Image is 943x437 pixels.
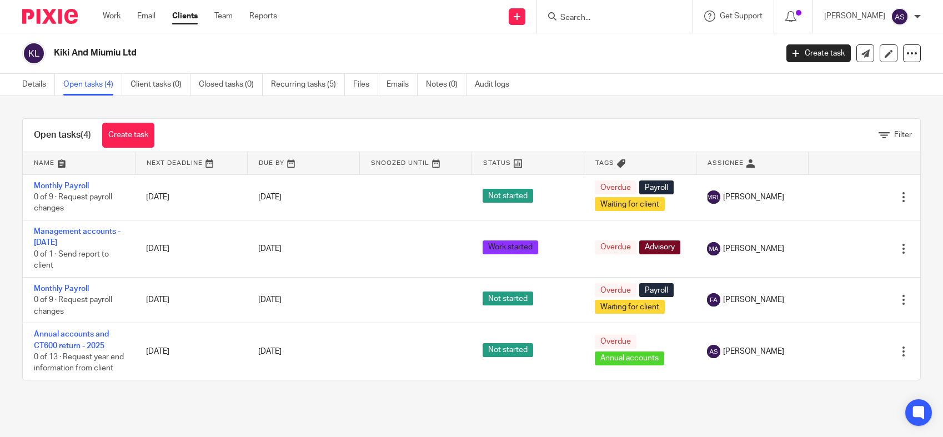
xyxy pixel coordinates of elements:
[483,240,538,254] span: Work started
[258,245,282,253] span: [DATE]
[258,193,282,201] span: [DATE]
[723,346,784,357] span: [PERSON_NAME]
[34,330,109,349] a: Annual accounts and CT600 return - 2025
[103,11,121,22] a: Work
[720,12,763,20] span: Get Support
[249,11,277,22] a: Reports
[559,13,659,23] input: Search
[595,335,636,349] span: Overdue
[824,11,885,22] p: [PERSON_NAME]
[199,74,263,96] a: Closed tasks (0)
[475,74,518,96] a: Audit logs
[707,242,720,255] img: svg%3E
[483,292,533,305] span: Not started
[22,42,46,65] img: svg%3E
[135,323,247,380] td: [DATE]
[214,11,233,22] a: Team
[891,8,909,26] img: svg%3E
[34,129,91,141] h1: Open tasks
[135,174,247,220] td: [DATE]
[34,193,112,213] span: 0 of 9 · Request payroll changes
[723,192,784,203] span: [PERSON_NAME]
[723,294,784,305] span: [PERSON_NAME]
[353,74,378,96] a: Files
[371,160,429,166] span: Snoozed Until
[54,47,626,59] h2: Kiki And Miumiu Ltd
[595,160,614,166] span: Tags
[786,44,851,62] a: Create task
[34,353,124,373] span: 0 of 13 · Request year end information from client
[387,74,418,96] a: Emails
[723,243,784,254] span: [PERSON_NAME]
[639,283,674,297] span: Payroll
[102,123,154,148] a: Create task
[258,296,282,304] span: [DATE]
[483,189,533,203] span: Not started
[131,74,190,96] a: Client tasks (0)
[894,131,912,139] span: Filter
[135,277,247,323] td: [DATE]
[483,343,533,357] span: Not started
[595,351,664,365] span: Annual accounts
[258,348,282,355] span: [DATE]
[595,300,665,314] span: Waiting for client
[483,160,511,166] span: Status
[595,180,636,194] span: Overdue
[426,74,467,96] a: Notes (0)
[639,180,674,194] span: Payroll
[707,293,720,307] img: svg%3E
[595,240,636,254] span: Overdue
[137,11,156,22] a: Email
[595,197,665,211] span: Waiting for client
[34,228,121,247] a: Management accounts - [DATE]
[639,240,680,254] span: Advisory
[22,74,55,96] a: Details
[707,190,720,204] img: svg%3E
[22,9,78,24] img: Pixie
[271,74,345,96] a: Recurring tasks (5)
[63,74,122,96] a: Open tasks (4)
[135,220,247,277] td: [DATE]
[707,345,720,358] img: svg%3E
[595,283,636,297] span: Overdue
[34,250,109,270] span: 0 of 1 · Send report to client
[34,182,89,190] a: Monthly Payroll
[172,11,198,22] a: Clients
[34,285,89,293] a: Monthly Payroll
[34,296,112,315] span: 0 of 9 · Request payroll changes
[81,130,91,139] span: (4)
